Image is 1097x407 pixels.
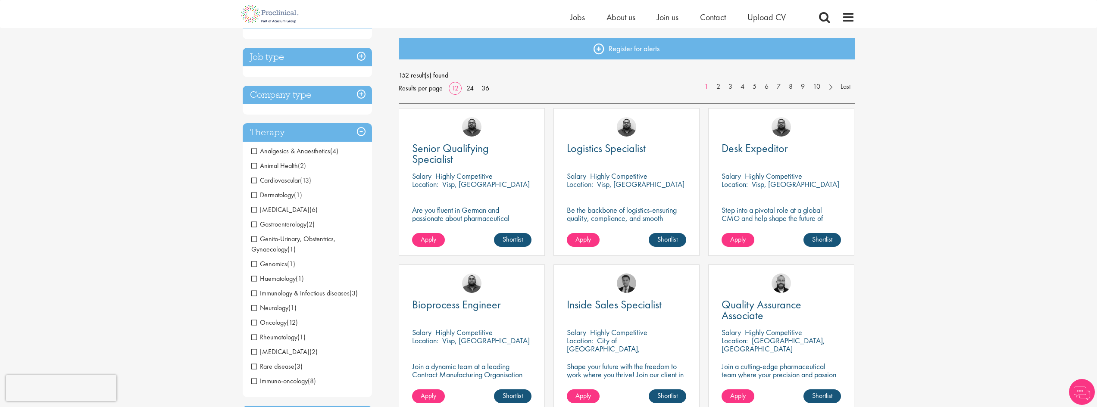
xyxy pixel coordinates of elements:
[567,143,686,154] a: Logistics Specialist
[463,84,477,93] a: 24
[251,176,311,185] span: Cardiovascular
[836,82,855,92] a: Last
[435,327,493,337] p: Highly Competitive
[494,233,531,247] a: Shortlist
[412,362,531,403] p: Join a dynamic team at a leading Contract Manufacturing Organisation (CMO) and contribute to grou...
[724,82,737,92] a: 3
[567,336,640,362] p: City of [GEOGRAPHIC_DATA], [GEOGRAPHIC_DATA]
[722,336,825,354] p: [GEOGRAPHIC_DATA], [GEOGRAPHIC_DATA]
[308,376,316,385] span: (8)
[657,12,678,23] a: Join us
[251,332,297,342] span: Rheumatology
[722,171,741,181] span: Salary
[287,259,295,268] span: (1)
[748,82,761,92] a: 5
[809,82,825,92] a: 10
[700,82,713,92] a: 1
[722,297,801,323] span: Quality Assurance Associate
[760,82,773,92] a: 6
[306,220,315,229] span: (2)
[494,389,531,403] a: Shortlist
[399,38,855,59] a: Register for alerts
[251,303,288,312] span: Neurology
[251,303,297,312] span: Neurology
[251,234,335,254] span: Genito-Urinary, Obstentrics, Gynaecology
[772,273,791,293] img: Jordan Kiely
[567,297,662,312] span: Inside Sales Specialist
[567,389,600,403] a: Apply
[251,274,296,283] span: Haematology
[251,347,318,356] span: Gene therapy
[412,327,431,337] span: Salary
[722,327,741,337] span: Salary
[251,376,316,385] span: Immuno-oncology
[412,141,489,166] span: Senior Qualifying Specialist
[251,318,287,327] span: Oncology
[297,332,306,342] span: (1)
[567,336,593,345] span: Location:
[570,12,585,23] span: Jobs
[412,336,438,345] span: Location:
[736,82,749,92] a: 4
[421,235,436,244] span: Apply
[330,146,338,155] span: (4)
[462,117,481,137] a: Ashley Bennett
[288,303,297,312] span: (1)
[722,141,788,155] span: Desk Expeditor
[772,117,791,137] a: Ashley Bennett
[722,233,754,247] a: Apply
[590,327,647,337] p: Highly Competitive
[251,146,338,155] span: Analgesics & Anaesthetics
[300,176,311,185] span: (13)
[412,233,445,247] a: Apply
[590,171,647,181] p: Highly Competitive
[700,12,726,23] a: Contact
[251,332,306,342] span: Rheumatology
[251,289,350,298] span: Immunology & Infectious diseases
[296,274,304,283] span: (1)
[722,299,841,321] a: Quality Assurance Associate
[567,179,593,189] span: Location:
[294,362,303,371] span: (3)
[251,220,315,229] span: Gastroenterology
[243,86,372,104] h3: Company type
[251,259,287,268] span: Genomics
[803,389,841,403] a: Shortlist
[575,391,591,400] span: Apply
[617,273,636,293] img: Carl Gbolade
[412,297,501,312] span: Bioprocess Engineer
[399,82,443,95] span: Results per page
[606,12,635,23] span: About us
[251,190,302,199] span: Dermatology
[617,117,636,137] img: Ashley Bennett
[251,274,304,283] span: Haematology
[567,141,646,155] span: Logistics Specialist
[251,190,294,199] span: Dermatology
[803,233,841,247] a: Shortlist
[399,69,855,82] span: 152 result(s) found
[309,347,318,356] span: (2)
[567,299,686,310] a: Inside Sales Specialist
[722,389,754,403] a: Apply
[251,362,294,371] span: Rare disease
[567,327,586,337] span: Salary
[251,289,358,298] span: Immunology & Infectious diseases
[442,179,530,189] p: Visp, [GEOGRAPHIC_DATA]
[294,190,302,199] span: (1)
[649,389,686,403] a: Shortlist
[251,220,306,229] span: Gastroenterology
[243,48,372,66] div: Job type
[730,391,746,400] span: Apply
[449,84,462,93] a: 12
[1069,379,1095,405] img: Chatbot
[745,327,802,337] p: Highly Competitive
[251,161,306,170] span: Animal Health
[462,273,481,293] img: Ashley Bennett
[288,245,296,254] span: (1)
